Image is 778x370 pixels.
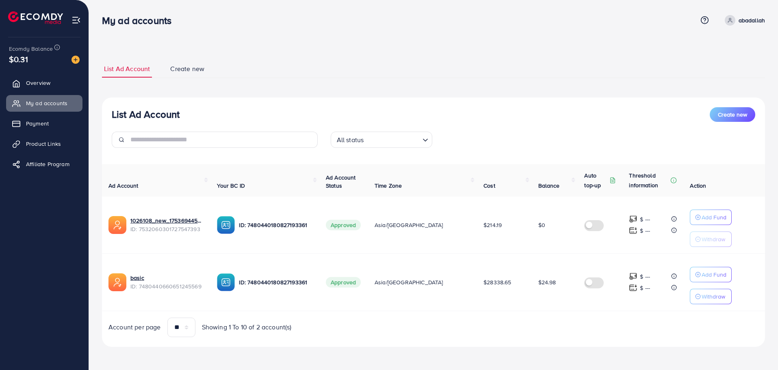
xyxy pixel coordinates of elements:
span: Affiliate Program [26,160,69,168]
span: $0.31 [9,53,28,65]
span: Approved [326,220,361,230]
a: Affiliate Program [6,156,82,172]
div: <span class='underline'>1026108_new_1753694455989</span></br>7532060301727547393 [130,216,204,233]
p: ID: 7480440180827193361 [239,277,312,287]
p: Auto top-up [584,171,608,190]
span: $28338.65 [483,278,511,286]
span: Ad Account Status [326,173,356,190]
p: Withdraw [702,292,725,301]
button: Add Fund [690,210,732,225]
span: Balance [538,182,560,190]
button: Add Fund [690,267,732,282]
button: Withdraw [690,289,732,304]
p: Threshold information [629,171,669,190]
span: Overview [26,79,50,87]
span: Create new [718,110,747,119]
p: $ --- [640,283,650,293]
span: $24.98 [538,278,556,286]
span: My ad accounts [26,99,67,107]
h3: List Ad Account [112,108,180,120]
img: menu [72,15,81,25]
div: <span class='underline'> basic</span></br>7480440660651245569 [130,274,204,290]
a: Product Links [6,136,82,152]
p: Add Fund [702,212,726,222]
img: ic-ads-acc.e4c84228.svg [108,273,126,291]
span: Payment [26,119,49,128]
span: Account per page [108,322,161,332]
img: top-up amount [629,283,637,292]
span: Your BC ID [217,182,245,190]
span: Ecomdy Balance [9,45,53,53]
div: Search for option [331,132,432,148]
a: 1026108_new_1753694455989 [130,216,204,225]
h3: My ad accounts [102,15,178,26]
span: List Ad Account [104,64,150,74]
p: $ --- [640,272,650,281]
span: Asia/[GEOGRAPHIC_DATA] [375,278,443,286]
a: abadallah [722,15,765,26]
span: $214.19 [483,221,502,229]
span: Create new [170,64,204,74]
button: Create new [710,107,755,122]
img: top-up amount [629,272,637,281]
span: All status [335,134,366,146]
p: abadallah [739,15,765,25]
img: ic-ba-acc.ded83a64.svg [217,273,235,291]
span: Ad Account [108,182,139,190]
img: ic-ads-acc.e4c84228.svg [108,216,126,234]
input: Search for option [366,132,419,146]
a: basic [130,274,144,282]
span: Action [690,182,706,190]
a: Payment [6,115,82,132]
a: My ad accounts [6,95,82,111]
img: top-up amount [629,226,637,235]
span: Cost [483,182,495,190]
span: Asia/[GEOGRAPHIC_DATA] [375,221,443,229]
p: ID: 7480440180827193361 [239,220,312,230]
span: $0 [538,221,545,229]
img: top-up amount [629,215,637,223]
span: Time Zone [375,182,402,190]
p: Add Fund [702,270,726,279]
p: Withdraw [702,234,725,244]
iframe: Chat [743,333,772,364]
img: image [72,56,80,64]
p: $ --- [640,226,650,236]
span: ID: 7480440660651245569 [130,282,204,290]
a: Overview [6,75,82,91]
span: Product Links [26,140,61,148]
span: Approved [326,277,361,288]
img: logo [8,11,63,24]
span: Showing 1 To 10 of 2 account(s) [202,322,292,332]
span: ID: 7532060301727547393 [130,225,204,233]
p: $ --- [640,214,650,224]
img: ic-ba-acc.ded83a64.svg [217,216,235,234]
button: Withdraw [690,232,732,247]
